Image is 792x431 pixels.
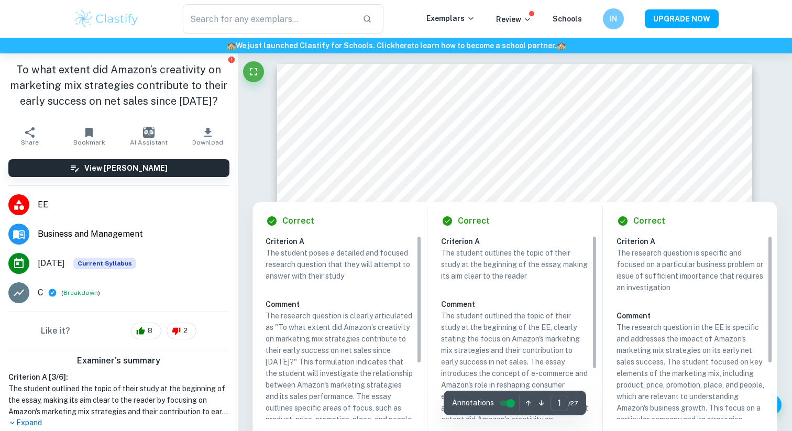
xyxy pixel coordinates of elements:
[21,139,39,146] span: Share
[441,236,597,247] h6: Criterion A
[243,61,264,82] button: Fullscreen
[8,417,229,428] p: Expand
[426,13,475,24] p: Exemplars
[73,258,136,269] span: Current Syllabus
[568,399,578,408] span: / 27
[41,325,70,337] h6: Like it?
[167,323,196,339] div: 2
[38,228,229,240] span: Business and Management
[178,326,193,336] span: 2
[73,258,136,269] div: This exemplar is based on the current syllabus. Feel free to refer to it for inspiration/ideas wh...
[633,215,665,227] h6: Correct
[130,139,168,146] span: AI Assistant
[557,41,566,50] span: 🏫
[8,62,229,109] h1: To what extent did Amazon’s creativity on marketing mix strategies contribute to their early succ...
[192,139,223,146] span: Download
[119,121,178,151] button: AI Assistant
[142,326,158,336] span: 8
[645,9,719,28] button: UPGRADE NOW
[183,4,354,34] input: Search for any exemplars...
[8,383,229,417] h1: The student outlined the topic of their study at the beginning of the essay, making its aim clear...
[395,41,411,50] a: here
[282,215,314,227] h6: Correct
[73,139,105,146] span: Bookmark
[38,257,65,270] span: [DATE]
[266,236,422,247] h6: Criterion A
[266,299,413,310] h6: Comment
[63,288,98,297] button: Breakdown
[73,8,140,29] img: Clastify logo
[8,159,229,177] button: View [PERSON_NAME]
[617,236,773,247] h6: Criterion A
[131,323,161,339] div: 8
[452,397,494,408] span: Annotations
[228,56,236,63] button: Report issue
[496,14,532,25] p: Review
[441,247,589,282] p: The student outlines the topic of their study at the beginning of the essay, making its aim clear...
[178,121,237,151] button: Download
[8,371,229,383] h6: Criterion A [ 3 / 6 ]:
[603,8,624,29] button: IN
[59,121,118,151] button: Bookmark
[617,310,764,322] h6: Comment
[266,247,413,282] p: The student poses a detailed and focused research question that they will attempt to answer with ...
[458,215,490,227] h6: Correct
[617,247,764,293] p: The research question is specific and focused on a particular business problem or issue of suffic...
[38,198,229,211] span: EE
[608,13,620,25] h6: IN
[84,162,168,174] h6: View [PERSON_NAME]
[441,299,589,310] h6: Comment
[4,355,234,367] h6: Examiner's summary
[2,40,790,51] h6: We just launched Clastify for Schools. Click to learn how to become a school partner.
[553,15,582,23] a: Schools
[38,286,43,299] p: C
[61,288,100,298] span: ( )
[227,41,236,50] span: 🏫
[143,127,155,138] img: AI Assistant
